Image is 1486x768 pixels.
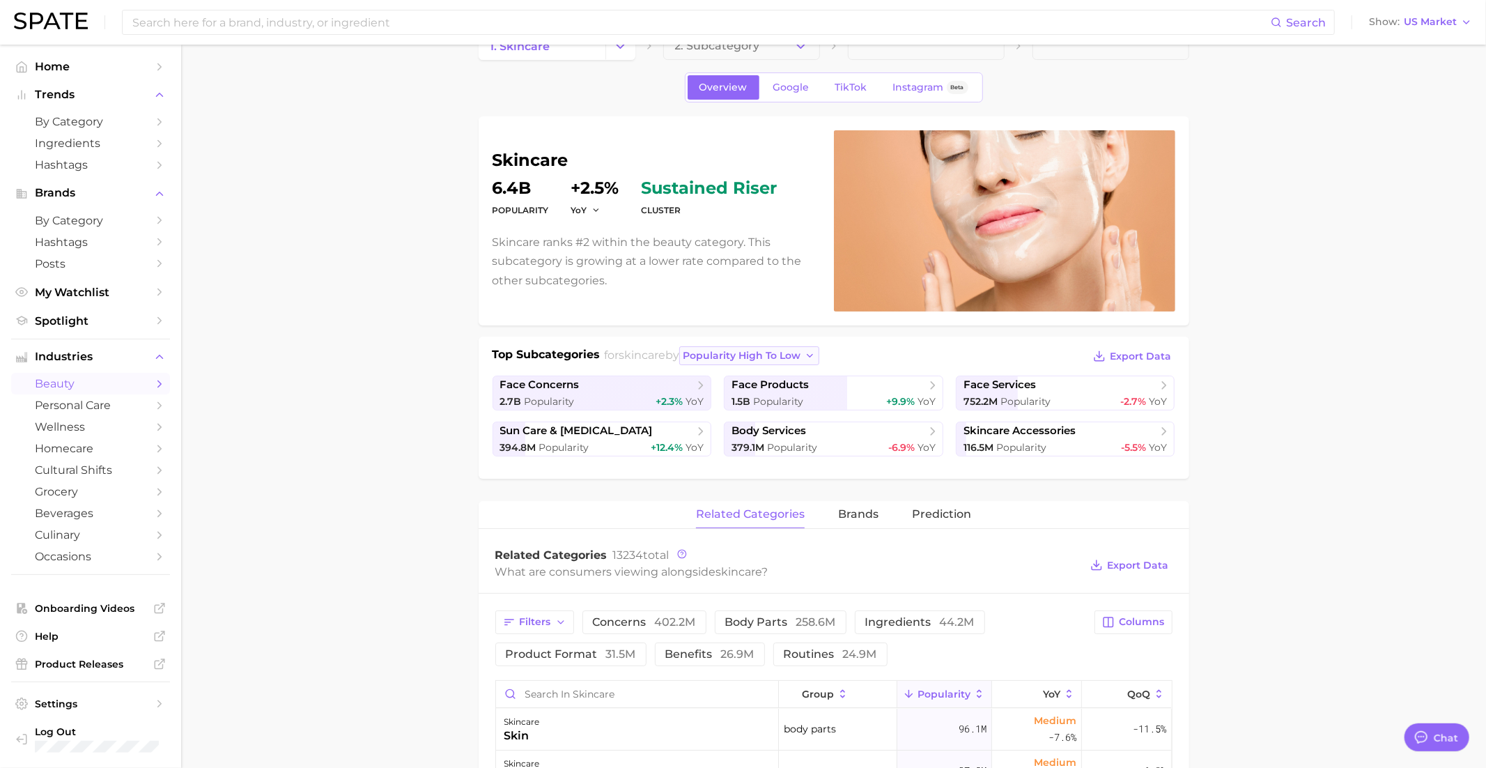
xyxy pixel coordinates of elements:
a: beauty [11,373,170,394]
a: Google [761,75,821,100]
span: -11.5% [1133,721,1166,737]
span: Onboarding Videos [35,602,146,615]
span: personal care [35,399,146,412]
span: occasions [35,550,146,563]
span: 31.5m [606,647,636,661]
span: Popularity [767,441,817,454]
a: personal care [11,394,170,416]
a: InstagramBeta [881,75,980,100]
button: Filters [495,610,574,634]
h1: Top Subcategories [493,346,601,367]
button: Export Data [1090,346,1175,366]
button: Trends [11,84,170,105]
a: by Category [11,111,170,132]
span: Export Data [1108,560,1169,571]
span: by Category [35,115,146,128]
span: Trends [35,89,146,101]
button: Popularity [897,681,992,708]
a: Spotlight [11,310,170,332]
span: 24.9m [843,647,877,661]
a: Ingredients [11,132,170,154]
a: Onboarding Videos [11,598,170,619]
a: Help [11,626,170,647]
button: ShowUS Market [1365,13,1476,31]
span: sun care & [MEDICAL_DATA] [500,424,653,438]
span: My Watchlist [35,286,146,299]
a: Hashtags [11,231,170,253]
a: skincare accessories116.5m Popularity-5.5% YoY [956,422,1175,456]
div: skincare [504,714,540,730]
span: concerns [593,617,696,628]
dd: +2.5% [571,180,619,197]
span: US Market [1404,18,1457,26]
a: face products1.5b Popularity+9.9% YoY [724,376,943,410]
a: Home [11,56,170,77]
span: Columns [1120,616,1165,628]
span: 1. skincare [490,40,550,53]
button: YoY [571,204,601,216]
button: popularity high to low [679,346,819,365]
span: for by [604,348,819,362]
span: YoY [1149,395,1167,408]
span: Product Releases [35,658,146,670]
input: Search here for a brand, industry, or ingredient [131,10,1271,34]
span: grocery [35,485,146,498]
span: skincare [716,565,762,578]
span: face services [963,378,1036,392]
span: 13234 [613,548,644,562]
span: Export Data [1110,351,1172,362]
span: Popularity [753,395,803,408]
span: Home [35,60,146,73]
span: YoY [686,395,704,408]
a: beverages [11,502,170,524]
span: benefits [665,649,754,660]
span: Log Out [35,725,159,738]
button: Export Data [1087,555,1172,575]
a: 1. skincare [479,32,605,60]
button: group [779,681,897,708]
span: group [802,689,834,700]
span: -7.6% [1048,729,1076,746]
a: sun care & [MEDICAL_DATA]394.8m Popularity+12.4% YoY [493,422,712,456]
a: grocery [11,481,170,502]
button: skincareskinbody parts96.1mMedium-7.6%-11.5% [496,709,1172,751]
span: homecare [35,442,146,455]
span: Posts [35,257,146,270]
dd: 6.4b [493,180,549,197]
span: YoY [918,441,936,454]
span: Overview [699,82,748,93]
a: Posts [11,253,170,275]
span: 96.1m [959,721,986,737]
a: homecare [11,438,170,459]
span: beauty [35,377,146,390]
span: routines [784,649,877,660]
span: Popularity [918,689,970,700]
span: Popularity [539,441,589,454]
span: brands [838,508,879,521]
span: body services [732,424,806,438]
span: Ingredients [35,137,146,150]
a: TikTok [823,75,879,100]
span: Industries [35,351,146,363]
a: culinary [11,524,170,546]
a: Log out. Currently logged in with e-mail mathilde@spate.nyc. [11,721,170,757]
a: cultural shifts [11,459,170,481]
span: Medium [1034,712,1076,729]
span: 2.7b [500,395,522,408]
span: 379.1m [732,441,764,454]
span: Hashtags [35,158,146,171]
span: +2.3% [656,395,683,408]
span: product format [506,649,636,660]
a: wellness [11,416,170,438]
button: YoY [992,681,1082,708]
span: Help [35,630,146,643]
span: -5.5% [1121,441,1146,454]
span: Hashtags [35,236,146,249]
span: Related Categories [495,548,607,562]
span: YoY [1043,689,1060,700]
span: skincare [619,348,665,362]
a: Overview [688,75,759,100]
span: 752.2m [963,395,998,408]
span: related categories [696,508,805,521]
span: ingredients [865,617,975,628]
